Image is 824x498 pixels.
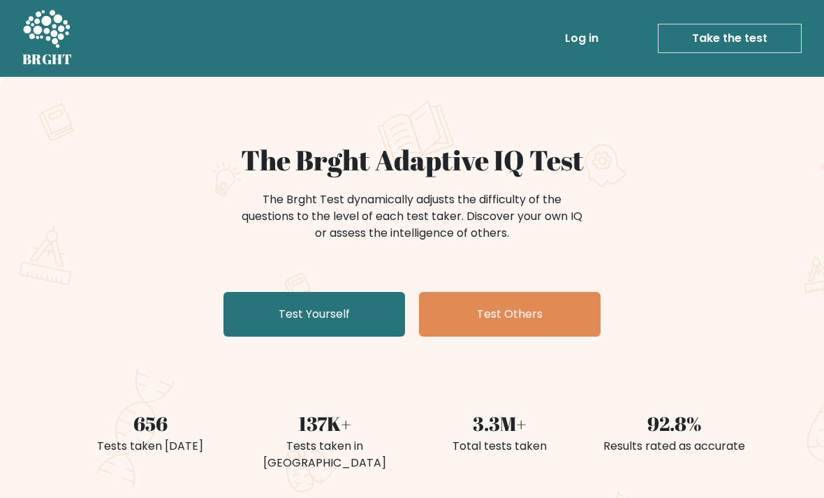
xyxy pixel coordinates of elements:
[246,409,404,439] div: 137K+
[420,438,578,455] div: Total tests taken
[71,409,229,439] div: 656
[71,438,229,455] div: Tests taken [DATE]
[71,144,753,177] h1: The Brght Adaptive IQ Test
[595,409,753,439] div: 92.8%
[22,51,73,68] h5: BRGHT
[22,6,73,71] a: BRGHT
[223,292,405,337] a: Test Yourself
[658,24,802,53] a: Take the test
[595,438,753,455] div: Results rated as accurate
[246,438,404,471] div: Tests taken in [GEOGRAPHIC_DATA]
[559,24,604,52] a: Log in
[237,191,587,242] div: The Brght Test dynamically adjusts the difficulty of the questions to the level of each test take...
[419,292,601,337] a: Test Others
[420,409,578,439] div: 3.3M+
